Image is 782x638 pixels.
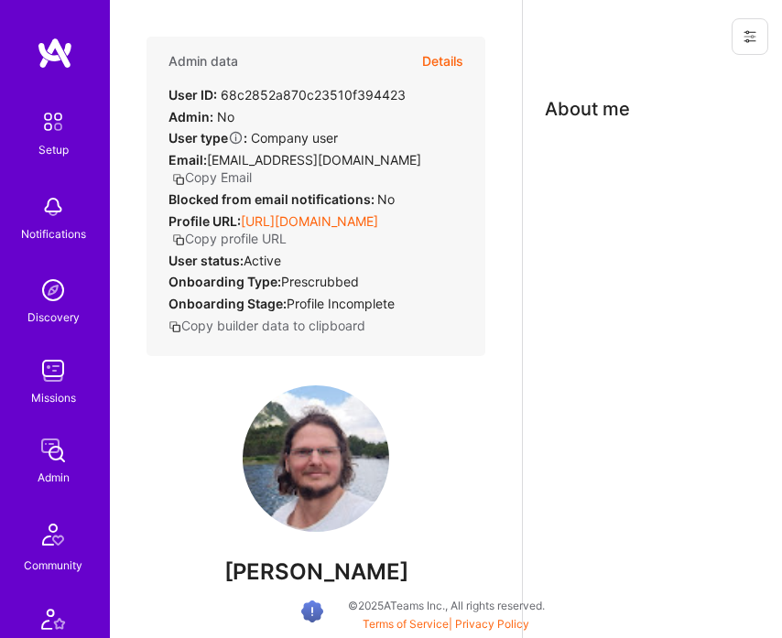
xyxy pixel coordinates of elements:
span: Active [244,253,281,268]
div: Setup [38,141,69,159]
strong: Profile URL: [168,213,241,229]
img: setup [34,103,72,141]
img: Community [31,513,75,557]
div: Missions [31,389,76,407]
span: Profile Incomplete [287,296,395,311]
strong: User ID: [168,87,217,103]
a: [URL][DOMAIN_NAME] [241,213,378,229]
a: Privacy Policy [455,617,529,631]
img: bell [35,189,71,225]
a: Terms of Service [363,617,449,631]
img: admin teamwork [35,432,71,469]
img: logo [37,37,73,70]
i: Help [228,130,244,146]
span: | [363,617,529,631]
div: 68c2852a870c23510f394423 [168,86,406,104]
strong: User status: [168,253,244,268]
div: No [168,190,395,209]
strong: Onboarding Stage: [168,296,287,311]
strong: Onboarding Type: [168,274,281,289]
span: prescrubbed [281,274,359,289]
img: teamwork [35,352,71,389]
button: Details [422,37,463,86]
i: icon Copy [172,173,185,186]
div: Community [24,557,82,575]
strong: Email: [168,152,207,168]
img: High Potential User [301,600,323,622]
img: discovery [35,272,71,308]
strong: Blocked from email notifications: [168,191,377,207]
strong: User type : [168,130,247,146]
div: © 2025 ATeams Inc., All rights reserved. [110,583,782,629]
button: Copy profile URL [172,230,287,248]
strong: Admin: [168,109,213,124]
span: [EMAIL_ADDRESS][DOMAIN_NAME] [207,152,421,168]
i: icon Copy [168,320,181,333]
span: [PERSON_NAME] [147,558,485,586]
div: Company user [168,129,338,147]
div: No [168,108,234,126]
button: Copy Email [172,168,252,187]
i: icon Copy [172,233,185,246]
div: Notifications [21,225,86,243]
div: Discovery [27,308,80,327]
div: Admin [38,469,70,487]
button: Copy builder data to clipboard [168,317,365,335]
img: User Avatar [243,385,389,532]
h4: Admin data [168,54,238,70]
div: About me [545,95,630,123]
